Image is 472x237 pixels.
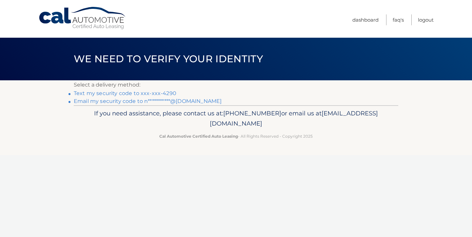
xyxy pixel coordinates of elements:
a: Logout [418,14,434,25]
p: If you need assistance, please contact us at: or email us at [78,108,394,129]
p: - All Rights Reserved - Copyright 2025 [78,133,394,140]
span: We need to verify your identity [74,53,263,65]
a: Text my security code to xxx-xxx-4290 [74,90,176,96]
span: [PHONE_NUMBER] [223,109,281,117]
a: FAQ's [393,14,404,25]
strong: Cal Automotive Certified Auto Leasing [159,134,238,139]
a: Cal Automotive [38,7,127,30]
p: Select a delivery method: [74,80,398,89]
a: Dashboard [352,14,379,25]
